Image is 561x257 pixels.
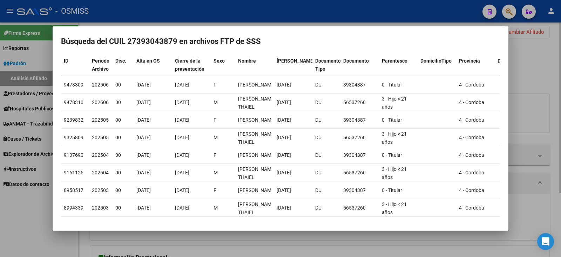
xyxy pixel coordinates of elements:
[61,53,89,77] datatable-header-cell: ID
[343,169,376,177] div: 56537260
[459,135,484,140] span: 4 - Cordoba
[343,58,369,64] span: Documento
[537,233,554,250] div: Open Intercom Messenger
[343,186,376,194] div: 39304387
[136,82,151,88] span: [DATE]
[136,117,151,123] span: [DATE]
[214,152,216,158] span: F
[459,82,484,88] span: 4 - Cordoba
[92,187,109,193] span: 202503
[277,117,291,123] span: [DATE]
[172,53,211,77] datatable-header-cell: Cierre de la presentación
[64,170,83,175] span: 9161125
[315,134,338,142] div: DU
[214,205,218,211] span: M
[92,135,109,140] span: 202505
[343,81,376,89] div: 39304387
[214,82,216,88] span: F
[379,53,418,77] datatable-header-cell: Parentesco
[274,53,312,77] datatable-header-cell: Fecha Nac.
[115,134,131,142] div: 00
[115,151,131,159] div: 00
[89,53,113,77] datatable-header-cell: Período Archivo
[115,169,131,177] div: 00
[382,131,407,145] span: 3 - Hijo < 21 años
[238,58,256,64] span: Nombre
[113,53,134,77] datatable-header-cell: Disc.
[238,82,276,88] span: DIAZ ROMINA ANAHI
[315,169,338,177] div: DU
[175,152,189,158] span: [DATE]
[459,170,484,175] span: 4 - Cordoba
[134,53,172,77] datatable-header-cell: Alta en OS
[238,166,276,188] span: TEVES DIAZ THAIEL EZEQUIEL
[92,152,109,158] span: 202504
[382,82,402,88] span: 0 - Titular
[61,35,500,48] h2: Búsqueda del CUIL 27393043879 en archivos FTP de SSS
[92,58,109,72] span: Período Archivo
[382,166,407,180] span: 3 - Hijo < 21 años
[64,135,83,140] span: 9325809
[315,204,338,212] div: DU
[175,170,189,175] span: [DATE]
[92,99,109,105] span: 202506
[456,53,495,77] datatable-header-cell: Provincia
[175,205,189,211] span: [DATE]
[418,53,456,77] datatable-header-cell: DomicilioTipo
[175,99,189,105] span: [DATE]
[136,170,151,175] span: [DATE]
[343,221,376,230] div: 39304387
[64,187,83,193] span: 8958517
[277,82,291,88] span: [DATE]
[382,152,402,158] span: 0 - Titular
[315,58,341,72] span: Documento Tipo
[459,187,484,193] span: 4 - Cordoba
[277,205,291,211] span: [DATE]
[214,170,218,175] span: M
[136,187,151,193] span: [DATE]
[315,151,338,159] div: DU
[238,152,276,158] span: DIAZ ROMINA ANAHI
[64,205,83,211] span: 8994339
[340,53,379,77] datatable-header-cell: Documento
[92,82,109,88] span: 202506
[312,53,340,77] datatable-header-cell: Documento Tipo
[115,116,131,124] div: 00
[343,151,376,159] div: 39304387
[343,134,376,142] div: 56537260
[495,53,533,77] datatable-header-cell: Departamento
[214,135,218,140] span: M
[277,135,291,140] span: [DATE]
[238,131,276,153] span: TEVES DIAZ THAIEL EZEQUIEL
[343,116,376,124] div: 39304387
[115,186,131,194] div: 00
[382,58,407,64] span: Parentesco
[214,58,225,64] span: Sexo
[235,53,274,77] datatable-header-cell: Nombre
[277,170,291,175] span: [DATE]
[315,81,338,89] div: DU
[64,99,83,105] span: 9478310
[115,58,126,64] span: Disc.
[315,116,338,124] div: DU
[315,221,338,230] div: DU
[238,96,276,118] span: TEVES DIAZ THAIEL EZEQUIEL
[343,204,376,212] div: 56537260
[115,221,131,230] div: 00
[136,99,151,105] span: [DATE]
[214,99,218,105] span: M
[315,98,338,107] div: DU
[211,53,235,77] datatable-header-cell: Sexo
[459,117,484,123] span: 4 - Cordoba
[214,187,216,193] span: F
[382,201,407,215] span: 3 - Hijo < 21 años
[277,152,291,158] span: [DATE]
[214,117,216,123] span: F
[277,58,316,64] span: [PERSON_NAME].
[277,99,291,105] span: [DATE]
[175,58,204,72] span: Cierre de la presentación
[115,98,131,107] div: 00
[277,187,291,193] span: [DATE]
[382,96,407,110] span: 3 - Hijo < 21 años
[498,58,530,64] span: Departamento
